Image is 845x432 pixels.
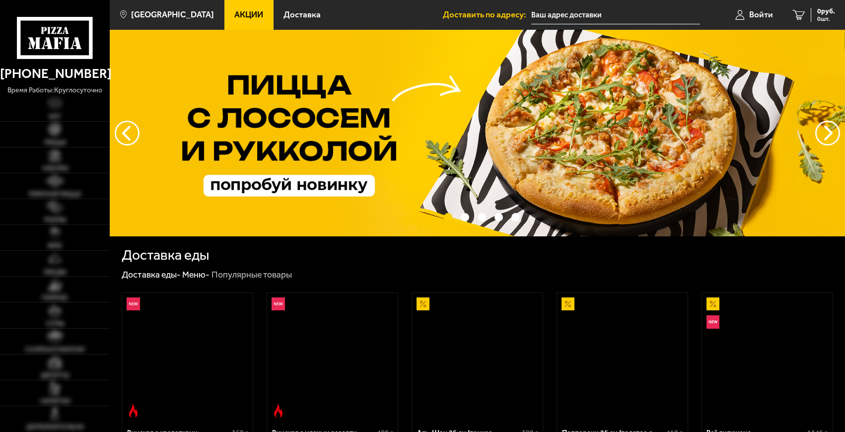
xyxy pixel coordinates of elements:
[283,10,321,19] span: Доставка
[46,320,64,327] span: Супы
[122,293,253,422] a: НовинкаОстрое блюдоРимская с креветками
[706,297,720,311] img: Акционный
[42,294,68,301] span: Горячее
[267,293,398,422] a: НовинкаОстрое блюдоРимская с мясным ассорти
[42,165,68,171] span: Наборы
[749,10,773,19] span: Войти
[49,113,61,120] span: Хит
[478,213,486,221] button: точки переключения
[48,242,62,249] span: WOK
[494,213,503,221] button: точки переключения
[443,10,531,19] span: Доставить по адресу:
[211,269,292,281] div: Популярные товары
[444,213,452,221] button: точки переключения
[234,10,263,19] span: Акции
[122,269,181,280] a: Доставка еды-
[817,16,835,22] span: 0 шт.
[44,269,66,275] span: Обеды
[25,346,84,353] span: Салаты и закуски
[412,293,543,422] a: АкционныйАль-Шам 25 см (тонкое тесто)
[26,424,84,430] span: Дополнительно
[122,248,209,262] h1: Доставка еды
[44,139,66,145] span: Пицца
[115,121,140,145] button: следующий
[511,213,520,221] button: точки переключения
[44,216,66,223] span: Роллы
[702,293,833,422] a: АкционныйНовинкаВсё включено
[272,404,285,418] img: Острое блюдо
[531,6,700,24] input: Ваш адрес доставки
[40,398,70,404] span: Напитки
[131,10,214,19] span: [GEOGRAPHIC_DATA]
[562,297,575,311] img: Акционный
[127,297,140,311] img: Новинка
[127,404,140,418] img: Острое блюдо
[29,191,81,197] span: Римская пицца
[41,372,69,378] span: Десерты
[417,297,430,311] img: Акционный
[817,8,835,15] span: 0 руб.
[272,297,285,311] img: Новинка
[557,293,688,422] a: АкционныйПепперони 25 см (толстое с сыром)
[182,269,210,280] a: Меню-
[815,121,840,145] button: предыдущий
[461,213,469,221] button: точки переключения
[706,315,720,329] img: Новинка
